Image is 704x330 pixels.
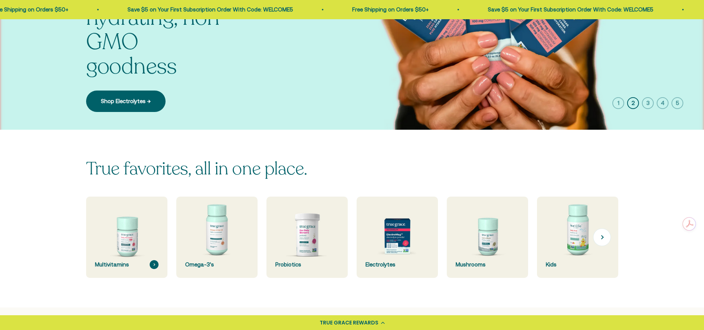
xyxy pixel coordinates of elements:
[486,5,652,14] p: Save $5 on Your First Subscription Order With Code: WELCOME5
[86,91,166,112] a: Shop Electrolytes →
[266,197,348,278] a: Probiotics
[350,6,427,13] a: Free Shipping on Orders $50+
[86,197,167,278] a: Multivitamins
[126,5,291,14] p: Save $5 on Your First Subscription Order With Code: WELCOME5
[357,197,438,278] a: Electrolytes
[447,197,528,278] a: Mushrooms
[627,97,639,109] button: 2
[612,97,624,109] button: 1
[546,260,609,269] div: Kids
[642,97,654,109] button: 3
[275,260,339,269] div: Probiotics
[185,260,249,269] div: Omega-3's
[456,260,519,269] div: Mushrooms
[657,97,669,109] button: 4
[176,197,258,278] a: Omega-3's
[320,319,378,327] div: TRUE GRACE REWARDS
[537,197,618,278] a: Kids
[365,260,429,269] div: Electrolytes
[86,157,307,181] split-lines: True favorites, all in one place.
[671,97,683,109] button: 5
[95,260,159,269] div: Multivitamins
